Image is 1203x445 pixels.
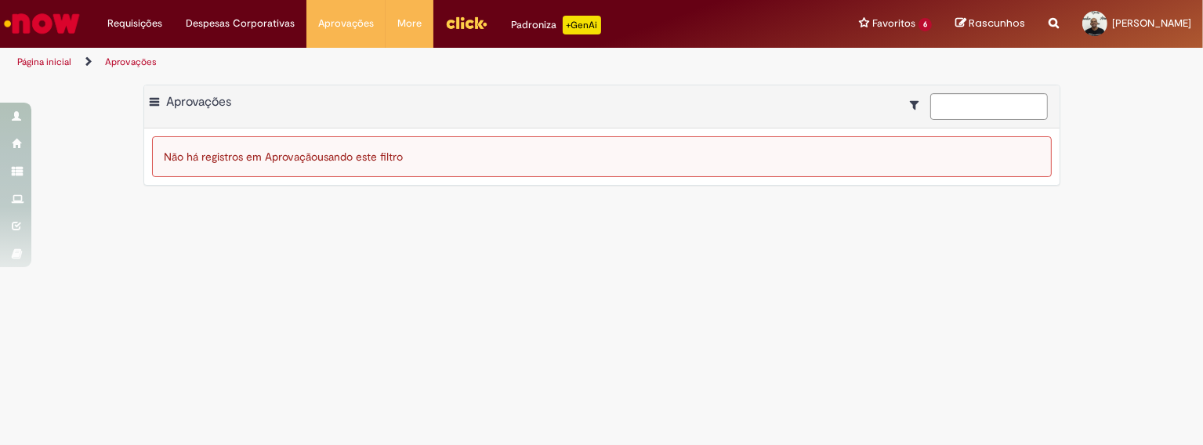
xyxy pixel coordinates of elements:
[107,16,162,31] span: Requisições
[1112,16,1191,30] span: [PERSON_NAME]
[955,16,1025,31] a: Rascunhos
[563,16,601,34] p: +GenAi
[186,16,295,31] span: Despesas Corporativas
[318,16,374,31] span: Aprovações
[911,99,927,110] i: Mostrar filtros para: Suas Solicitações
[17,56,71,68] a: Página inicial
[2,8,82,39] img: ServiceNow
[969,16,1025,31] span: Rascunhos
[397,16,422,31] span: More
[919,18,932,31] span: 6
[12,48,790,77] ul: Trilhas de página
[105,56,157,68] a: Aprovações
[445,11,487,34] img: click_logo_yellow_360x200.png
[318,150,404,164] span: usando este filtro
[152,136,1052,177] div: Não há registros em Aprovação
[872,16,915,31] span: Favoritos
[511,16,601,34] div: Padroniza
[167,94,232,110] span: Aprovações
